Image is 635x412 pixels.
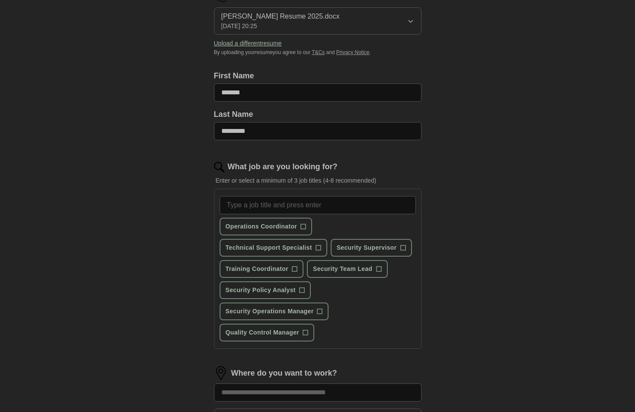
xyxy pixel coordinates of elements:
span: [DATE] 20:25 [221,22,257,31]
button: Security Policy Analyst [220,281,311,299]
button: [PERSON_NAME] Resume 2025.docx[DATE] 20:25 [214,7,421,35]
input: Type a job title and press enter [220,196,416,214]
div: By uploading your resume you agree to our and . [214,48,421,56]
a: T&Cs [312,49,325,55]
button: Technical Support Specialist [220,239,327,257]
button: Security Operations Manager [220,303,329,320]
span: Training Coordinator [226,264,288,274]
button: Security Supervisor [331,239,412,257]
label: Last Name [214,109,421,120]
span: Security Supervisor [337,243,397,252]
span: Technical Support Specialist [226,243,312,252]
span: Security Operations Manager [226,307,314,316]
span: Security Team Lead [313,264,373,274]
img: location.png [214,366,228,380]
span: Security Policy Analyst [226,286,296,295]
a: Privacy Notice [336,49,370,55]
span: [PERSON_NAME] Resume 2025.docx [221,11,340,22]
p: Enter or select a minimum of 3 job titles (4-8 recommended) [214,176,421,185]
button: Operations Coordinator [220,218,313,235]
span: Quality Control Manager [226,328,300,337]
button: Quality Control Manager [220,324,315,341]
label: Where do you want to work? [231,367,337,379]
img: search.png [214,162,224,172]
button: Upload a differentresume [214,39,282,48]
label: First Name [214,70,421,82]
button: Security Team Lead [307,260,388,278]
button: Training Coordinator [220,260,303,278]
span: Operations Coordinator [226,222,297,231]
label: What job are you looking for? [228,161,338,173]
